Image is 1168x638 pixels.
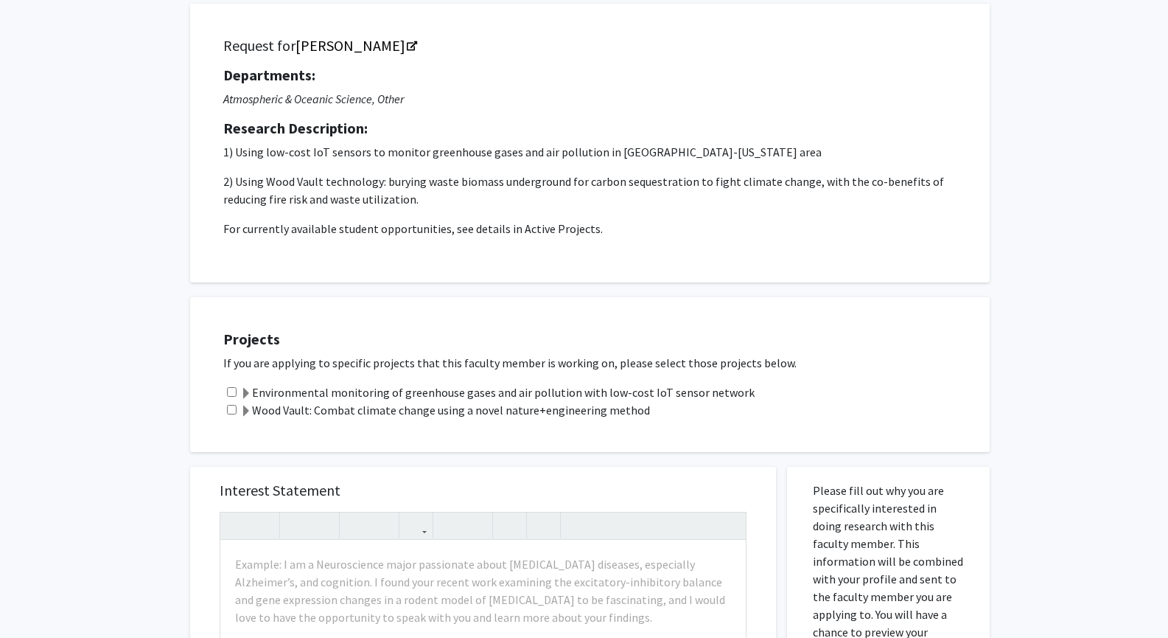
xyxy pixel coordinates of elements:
button: Ordered list [463,513,489,538]
p: 2) Using Wood Vault technology: burying waste biomass underground for carbon sequestration to fig... [223,173,957,208]
i: Atmospheric & Oceanic Science, Other [223,91,404,106]
label: Environmental monitoring of greenhouse gases and air pollution with low-cost IoT sensor network [240,384,755,401]
button: Fullscreen [716,513,742,538]
button: Emphasis (Ctrl + I) [310,513,335,538]
button: Unordered list [437,513,463,538]
h5: Interest Statement [220,482,746,499]
p: Example: I am a Neuroscience major passionate about [MEDICAL_DATA] diseases, especially Alzheimer... [235,555,731,626]
button: Redo (Ctrl + Y) [250,513,276,538]
p: For currently available student opportunities, see details in Active Projects. [223,220,957,237]
label: Wood Vault: Combat climate change using a novel nature+engineering method [240,401,650,419]
button: Superscript [343,513,369,538]
button: Insert horizontal rule [531,513,556,538]
p: 1) Using low-cost IoT sensors to monitor greenhouse gases and air pollution in [GEOGRAPHIC_DATA]-... [223,143,957,161]
strong: Projects [223,330,280,348]
strong: Research Description: [223,119,368,137]
button: Strong (Ctrl + B) [284,513,310,538]
button: Subscript [369,513,395,538]
strong: Departments: [223,66,315,84]
a: Opens in a new tab [296,36,416,55]
h5: Request for [223,37,957,55]
button: Link [403,513,429,538]
iframe: Chat [11,572,63,627]
p: If you are applying to specific projects that this faculty member is working on, please select th... [223,354,975,372]
button: Remove format [497,513,522,538]
button: Undo (Ctrl + Z) [224,513,250,538]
